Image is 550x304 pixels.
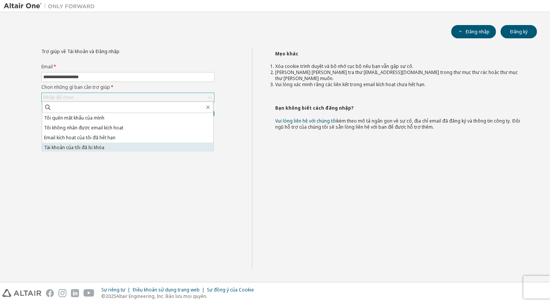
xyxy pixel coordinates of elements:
[84,289,95,297] img: youtube.svg
[275,50,298,57] font: Mẹo khác
[46,289,54,297] img: facebook.svg
[101,293,106,299] font: ©
[207,287,254,293] font: Sự đồng ý của Cookie
[101,287,125,293] font: Sự riêng tư
[501,25,537,38] button: Đăng ký
[275,105,353,111] font: Bạn không biết cách đăng nhập?
[465,28,490,35] font: Đăng nhập
[4,2,99,10] img: Altair One
[41,63,53,70] font: Email
[43,94,74,101] font: Nhấp để chọn
[2,289,41,297] img: altair_logo.svg
[451,25,496,38] button: Đăng nhập
[71,289,79,297] img: linkedin.svg
[106,293,116,299] font: 2025
[41,48,120,55] font: Trợ giúp về Tài khoản và Đăng nhập
[275,69,518,82] font: [PERSON_NAME] [PERSON_NAME] tra thư [EMAIL_ADDRESS][DOMAIN_NAME] trong thư mục thư rác hoặc thư m...
[275,118,520,130] font: kèm theo mô tả ngắn gọn về sự cố, địa chỉ email đã đăng ký và thông tin công ty. Đội ngũ hỗ trợ c...
[275,81,426,88] font: Vui lòng xác minh rằng các liên kết trong email kích hoạt chưa hết hạn.
[275,118,337,124] a: Vui lòng liên hệ với chúng tôi
[42,93,214,102] div: Nhấp để chọn
[132,287,200,293] font: Điều khoản sử dụng trang web
[44,115,104,121] font: Tôi quên mật khẩu của mình
[510,28,528,35] font: Đăng ký
[41,84,110,90] font: Chọn những gì bạn cần trợ giúp
[275,63,413,69] font: Xóa cookie trình duyệt và bộ nhớ cục bộ nếu bạn vẫn gặp sự cố.
[116,293,207,299] font: Altair Engineering, Inc. Bảo lưu mọi quyền.
[58,289,66,297] img: instagram.svg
